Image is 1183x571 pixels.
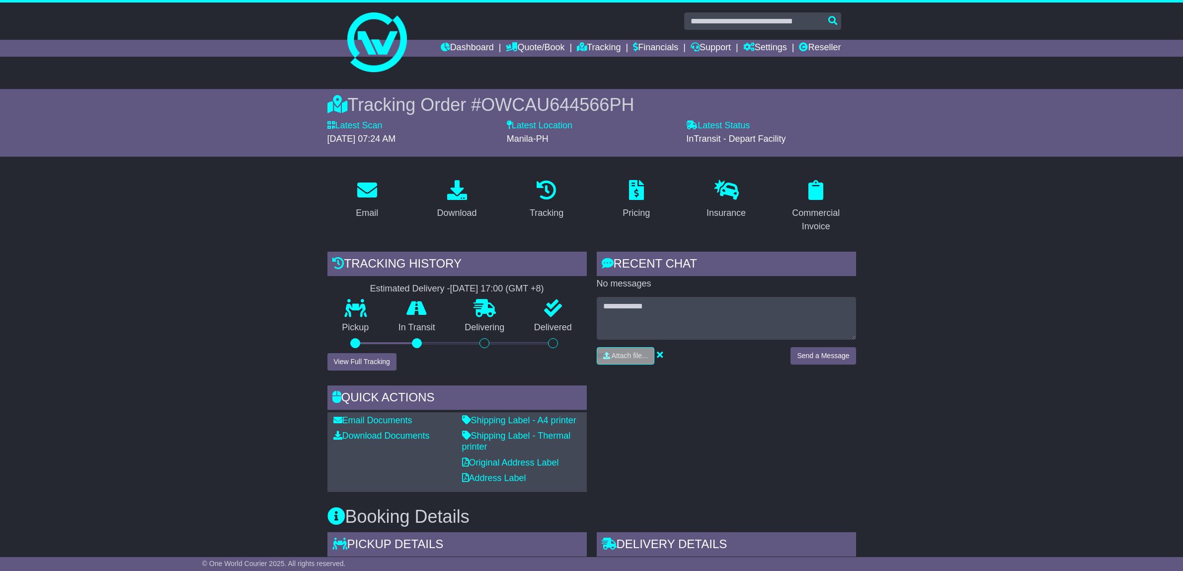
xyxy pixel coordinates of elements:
[327,507,856,527] h3: Booking Details
[384,322,450,333] p: In Transit
[507,134,549,144] span: Manila-PH
[506,40,564,57] a: Quote/Book
[441,40,494,57] a: Dashboard
[743,40,787,57] a: Settings
[349,177,385,223] a: Email
[327,532,587,559] div: Pickup Details
[450,322,520,333] p: Delivering
[462,431,571,452] a: Shipping Label - Thermal printer
[327,252,587,279] div: Tracking history
[597,279,856,289] p: No messages
[691,40,731,57] a: Support
[333,431,430,441] a: Download Documents
[462,415,576,425] a: Shipping Label - A4 printer
[799,40,841,57] a: Reseller
[462,458,559,468] a: Original Address Label
[356,206,378,220] div: Email
[327,134,396,144] span: [DATE] 07:24 AM
[707,206,746,220] div: Insurance
[327,94,856,115] div: Tracking Order #
[507,120,572,131] label: Latest Location
[616,177,656,223] a: Pricing
[333,415,412,425] a: Email Documents
[597,532,856,559] div: Delivery Details
[686,134,786,144] span: InTransit - Depart Facility
[523,177,570,223] a: Tracking
[327,322,384,333] p: Pickup
[530,206,563,220] div: Tracking
[327,284,587,294] div: Estimated Delivery -
[202,560,346,568] span: © One World Courier 2025. All rights reserved.
[700,177,752,223] a: Insurance
[686,120,750,131] label: Latest Status
[450,284,544,294] div: [DATE] 17:00 (GMT +8)
[327,353,396,371] button: View Full Tracking
[623,206,650,220] div: Pricing
[462,473,526,483] a: Address Label
[783,206,850,233] div: Commercial Invoice
[327,385,587,412] div: Quick Actions
[597,252,856,279] div: RECENT CHAT
[481,95,634,115] span: OWCAU644566PH
[430,177,483,223] a: Download
[633,40,678,57] a: Financials
[519,322,587,333] p: Delivered
[776,177,856,237] a: Commercial Invoice
[790,347,856,365] button: Send a Message
[327,120,383,131] label: Latest Scan
[437,206,476,220] div: Download
[577,40,621,57] a: Tracking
